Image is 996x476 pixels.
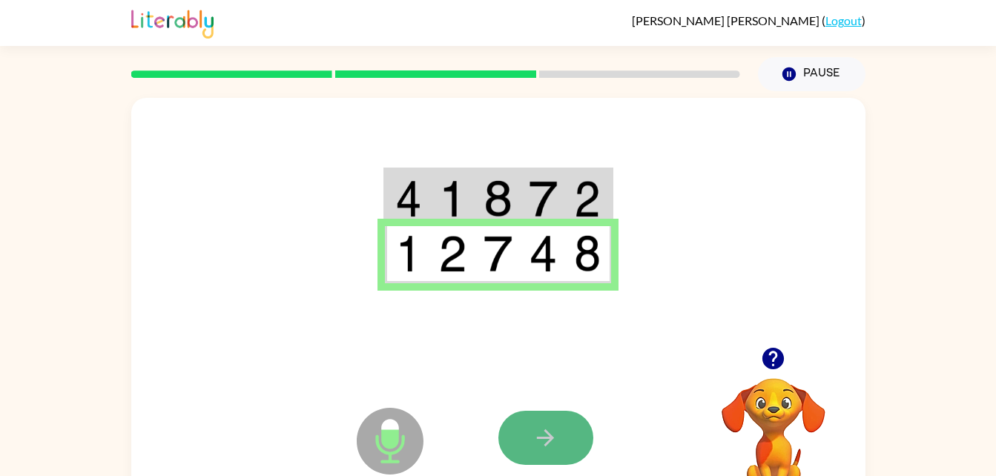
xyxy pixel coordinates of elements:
div: ( ) [632,13,865,27]
img: 2 [438,235,466,272]
img: 1 [438,180,466,217]
img: 1 [395,235,422,272]
a: Logout [825,13,862,27]
img: 7 [529,180,557,217]
img: 2 [574,180,601,217]
img: 8 [574,235,601,272]
img: 8 [484,180,512,217]
img: 7 [484,235,512,272]
button: Pause [758,57,865,91]
img: 4 [529,235,557,272]
img: 4 [395,180,422,217]
span: [PERSON_NAME] [PERSON_NAME] [632,13,822,27]
img: Literably [131,6,214,39]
